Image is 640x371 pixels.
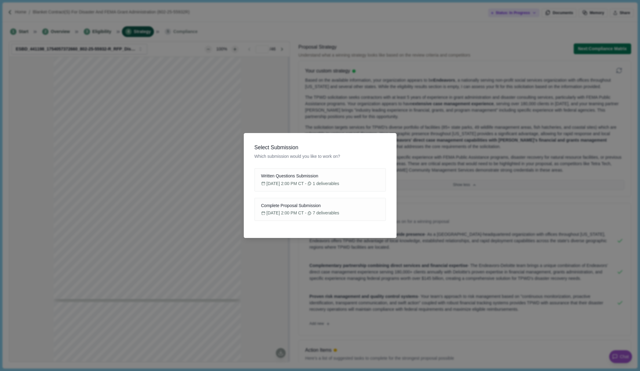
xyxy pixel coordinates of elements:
[266,180,304,187] span: [DATE] 2:00 PM CT
[313,180,339,187] span: 1 deliverables
[313,210,339,216] span: 7 deliverables
[305,210,306,216] span: -
[254,168,386,191] button: Written Questions Submission[DATE] 2:00 PM CT-1 deliverables
[261,173,318,179] span: Written Questions Submission
[266,210,304,216] span: [DATE] 2:00 PM CT
[254,198,386,221] button: Complete Proposal Submission[DATE] 2:00 PM CT-7 deliverables
[305,180,306,187] span: -
[254,144,386,151] span: Select Submission
[254,153,386,160] span: Which submission would you like to work on?
[261,202,321,209] span: Complete Proposal Submission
